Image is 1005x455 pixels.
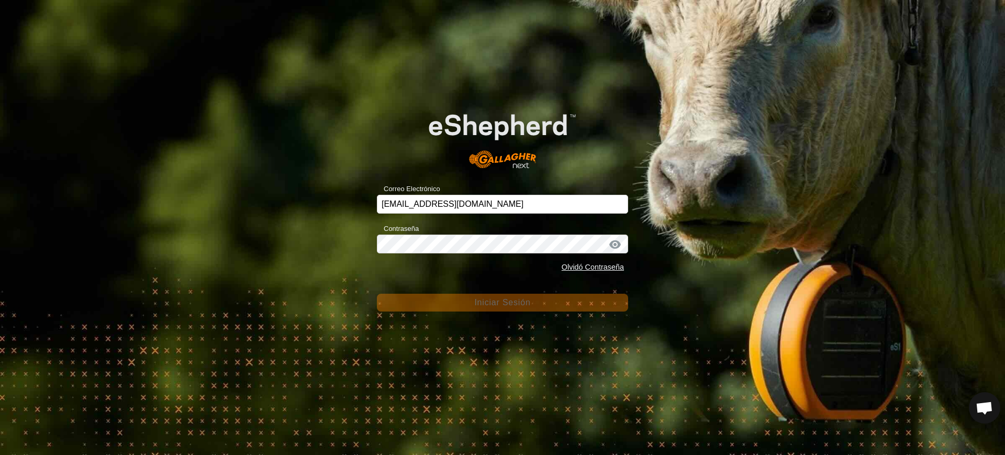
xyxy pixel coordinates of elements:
[402,93,603,179] img: Logo de eShepherd
[474,298,530,307] span: Iniciar Sesión
[377,184,440,194] label: Correo Electrónico
[969,392,1000,424] div: Chat abierto
[377,224,419,234] label: Contraseña
[562,263,624,271] a: Olvidó Contraseña
[377,195,628,214] input: Correo Electrónico
[377,294,628,312] button: Iniciar Sesión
